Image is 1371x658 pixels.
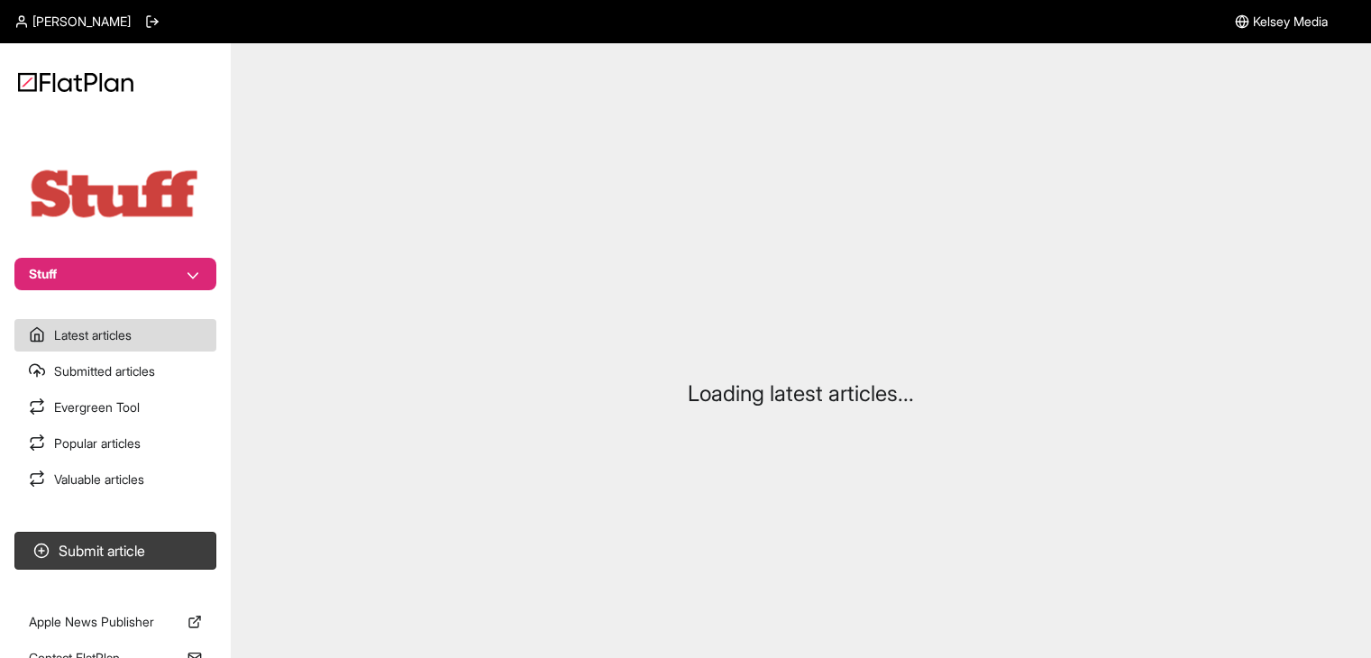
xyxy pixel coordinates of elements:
a: Evergreen Tool [14,391,216,424]
img: Publication Logo [25,166,206,222]
a: Apple News Publisher [14,606,216,638]
button: Stuff [14,258,216,290]
a: [PERSON_NAME] [14,13,131,31]
a: Submitted articles [14,355,216,388]
a: Latest articles [14,319,216,352]
button: Submit article [14,532,216,570]
span: [PERSON_NAME] [32,13,131,31]
img: Logo [18,72,133,92]
span: Kelsey Media [1253,13,1328,31]
p: Loading latest articles... [688,379,914,408]
a: Valuable articles [14,463,216,496]
a: Popular articles [14,427,216,460]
